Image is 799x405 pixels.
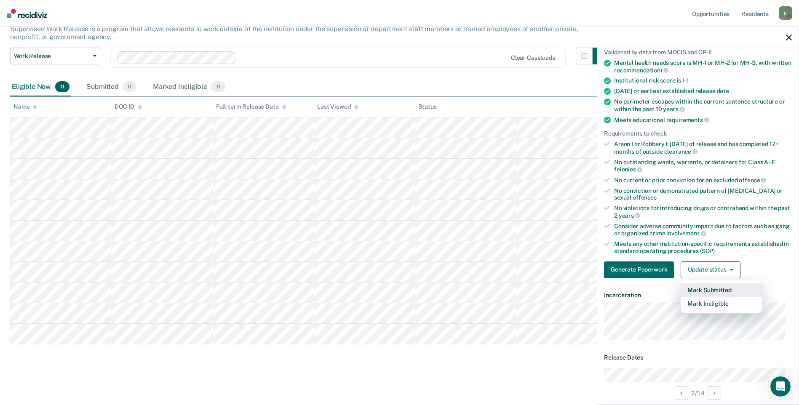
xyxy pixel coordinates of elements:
div: Full-term Release Date [216,103,286,110]
span: offenses [633,194,657,201]
p: Supervised Work Release is a program that allows residents to work outside of the institution und... [10,25,578,41]
button: Mark Submitted [681,283,762,297]
span: 0 [123,81,136,92]
span: (SOP) [700,248,715,254]
span: date [717,88,729,94]
div: Submitted [85,78,138,96]
div: No conviction or demonstrated pattern of [MEDICAL_DATA] or sexual [614,187,792,202]
div: DOC ID [115,103,142,110]
button: Mark Ineligible [681,297,762,310]
span: years [619,212,640,219]
span: requirements [666,117,709,123]
div: Validated by data from MOCIS and OP-II [604,49,792,56]
div: No perimeter escapes within the current sentence structure or within the past 10 [614,98,792,112]
span: offense [739,177,766,184]
div: Last Viewed [317,103,358,110]
div: Status [418,103,436,110]
img: Recidiviz [7,9,47,18]
button: Next Opportunity [708,386,721,400]
div: No current or prior conviction for an excluded [614,176,792,184]
button: Generate Paperwork [604,261,674,278]
button: Update status [681,261,740,278]
span: 11 [211,81,225,92]
iframe: Intercom live chat [770,376,791,397]
div: Marked Ineligible [151,78,227,96]
span: years [663,106,684,112]
div: Mental health needs score is MH-1 or MH-2 (or MH-3, with written [614,59,792,74]
dt: Incarceration [604,292,792,299]
dt: Release Dates [604,354,792,361]
div: 2 / 14 [597,382,799,404]
div: Institutional risk score is [614,77,792,84]
div: No outstanding wants, warrants, or detainers for Class A–E [614,159,792,173]
span: I-1 [682,77,688,84]
div: Meets educational [614,116,792,124]
div: Clear caseloads [511,54,555,61]
span: recommendation) [614,67,668,74]
span: 11 [55,81,69,92]
div: [DATE] of earliest established release [614,88,792,95]
span: involvement [666,230,705,237]
span: Work Release [14,53,90,60]
div: Name [13,103,37,110]
button: Previous Opportunity [675,386,688,400]
span: felonies [614,166,642,173]
div: Consider adverse community impact due to factors such as gang or organized crime [614,223,792,237]
div: Meets any other institution-specific requirements established in standard operating procedures [614,240,792,255]
span: clearance [664,148,698,155]
div: Arson I or Robbery I: [DATE] of release and has completed 12+ months of outside [614,141,792,155]
div: Requirements to check [604,130,792,137]
div: D [779,6,792,20]
div: No violations for introducing drugs or contraband within the past 2 [614,205,792,219]
div: Eligible Now [10,78,71,96]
